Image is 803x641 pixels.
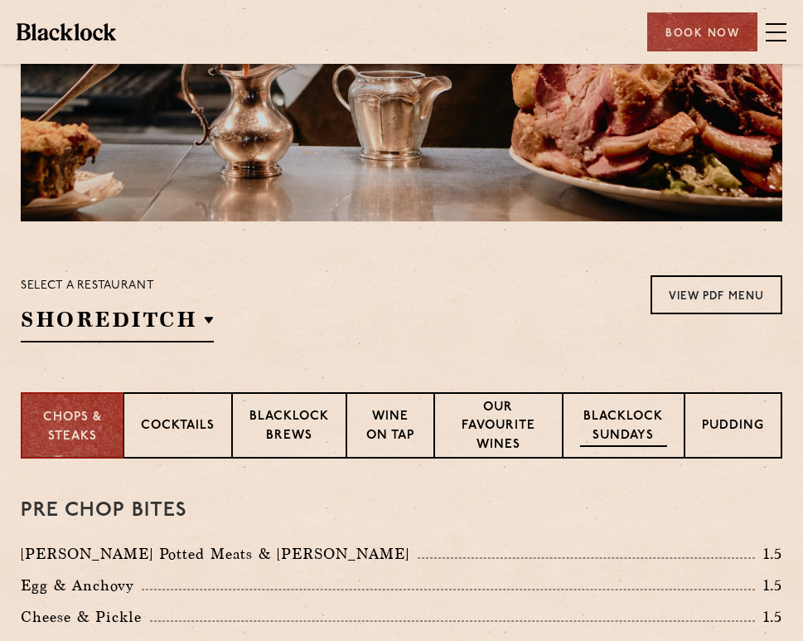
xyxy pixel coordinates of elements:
p: 1.5 [755,606,783,628]
p: Blacklock Brews [249,408,329,447]
p: Blacklock Sundays [580,408,667,447]
p: Select a restaurant [21,275,214,297]
a: View PDF Menu [651,275,782,314]
h2: Shoreditch [21,305,214,342]
img: BL_Textured_Logo-footer-cropped.svg [17,23,116,40]
p: [PERSON_NAME] Potted Meats & [PERSON_NAME] [21,542,418,566]
p: Pudding [702,417,764,438]
p: Egg & Anchovy [21,574,142,597]
p: 1.5 [755,575,783,596]
p: 1.5 [755,543,783,565]
p: Wine on Tap [364,408,417,447]
p: Chops & Steaks [39,409,106,446]
p: Cocktails [141,417,215,438]
div: Book Now [647,12,757,51]
p: Our favourite wines [452,399,545,457]
p: Cheese & Pickle [21,605,150,629]
h3: Pre Chop Bites [21,500,782,522]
